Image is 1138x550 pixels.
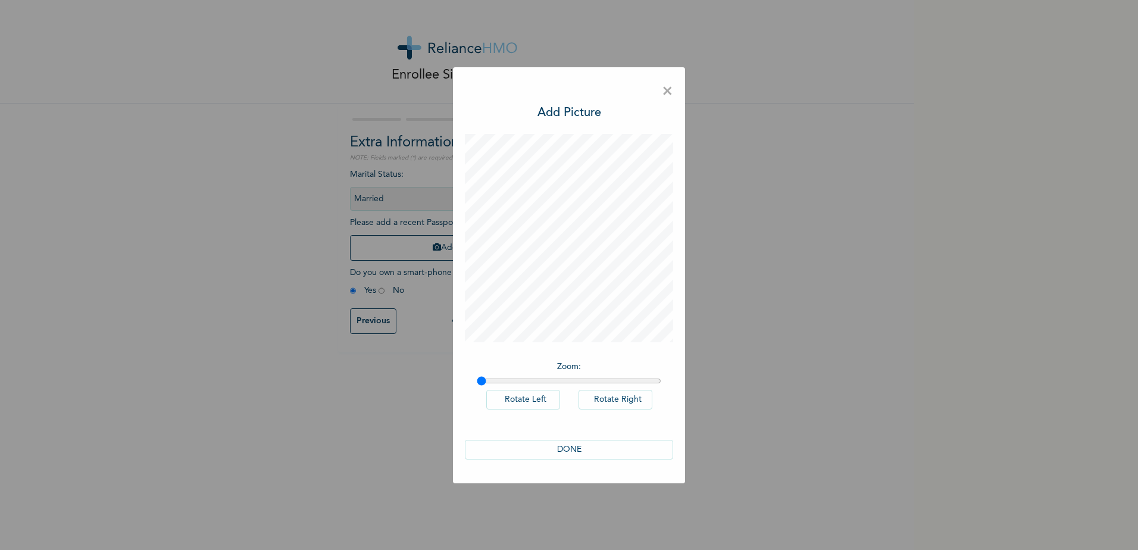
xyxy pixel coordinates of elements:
[662,79,673,104] span: ×
[537,104,601,122] h3: Add Picture
[579,390,652,410] button: Rotate Right
[465,440,673,460] button: DONE
[486,390,560,410] button: Rotate Left
[477,361,661,373] p: Zoom :
[350,218,564,267] span: Please add a recent Passport Photograph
